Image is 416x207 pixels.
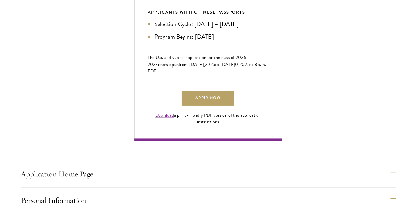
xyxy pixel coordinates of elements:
[148,61,266,74] span: at 3 p.m. EDT.
[213,61,215,68] span: 5
[155,112,174,119] a: Download
[239,61,247,68] span: 202
[179,61,205,68] span: from [DATE],
[148,54,244,61] span: The U.S. and Global application for the class of 202
[148,112,269,125] div: a print-friendly PDF version of the application instructions
[205,61,213,68] span: 202
[155,61,158,68] span: 7
[148,19,269,29] li: Selection Cycle: [DATE] – [DATE]
[148,54,249,68] span: -202
[215,61,235,68] span: to [DATE]
[160,61,179,68] span: now open
[182,91,234,106] a: Apply Now
[244,54,246,61] span: 6
[158,61,161,68] span: is
[21,166,396,182] button: Application Home Page
[148,9,269,16] div: APPLICANTS WITH CHINESE PASSPORTS
[148,32,269,41] li: Program Begins: [DATE]
[247,61,250,68] span: 5
[235,61,238,68] span: 0
[238,61,239,68] span: ,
